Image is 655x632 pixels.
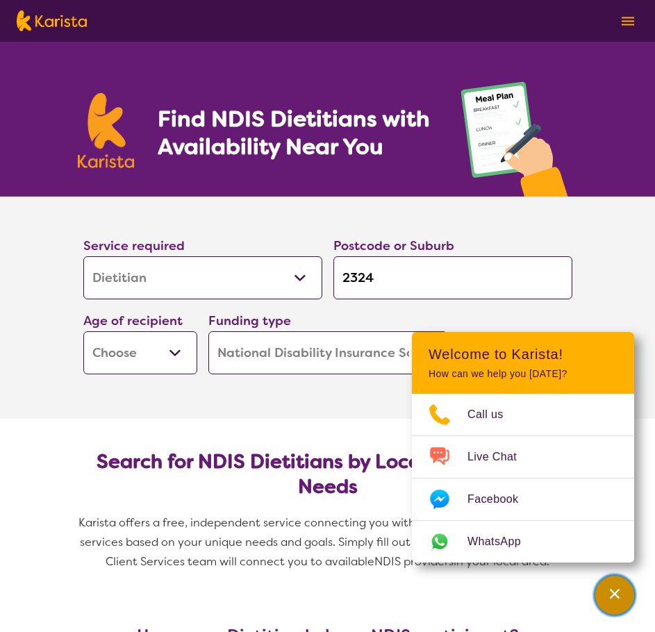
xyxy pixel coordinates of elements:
[333,256,572,299] input: Type
[78,515,580,569] span: Karista offers a free, independent service connecting you with Dietitians and other disability se...
[208,313,291,329] label: Funding type
[412,332,634,563] div: Channel Menu
[158,105,432,160] h1: Find NDIS Dietitians with Availability Near You
[429,346,617,363] h2: Welcome to Karista!
[83,238,185,254] label: Service required
[456,75,578,197] img: dietitian
[429,368,617,380] p: How can we help you [DATE]?
[374,554,401,569] span: NDIS
[467,447,533,467] span: Live Chat
[78,93,135,168] img: Karista logo
[404,554,454,569] span: providers
[17,10,87,31] img: Karista logo
[333,238,454,254] label: Postcode or Suburb
[467,404,520,425] span: Call us
[412,394,634,563] ul: Choose channel
[83,313,183,329] label: Age of recipient
[94,449,561,499] h2: Search for NDIS Dietitians by Location & Specific Needs
[622,17,634,26] img: menu
[595,576,634,615] button: Channel Menu
[467,489,535,510] span: Facebook
[467,531,538,552] span: WhatsApp
[412,521,634,563] a: Web link opens in a new tab.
